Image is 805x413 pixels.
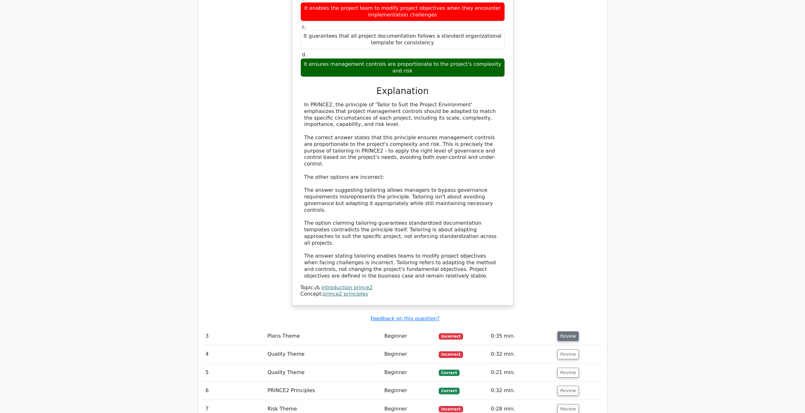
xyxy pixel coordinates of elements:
[203,382,265,400] td: 6
[439,406,463,412] span: Incorrect
[203,327,265,345] td: 3
[302,24,307,30] span: c.
[382,364,436,382] td: Beginner
[304,102,501,279] div: In PRINCE2, the principle of 'Tailor to Suit the Project Environment' emphasizes that project man...
[439,351,463,358] span: Incorrect
[439,370,459,376] span: Correct
[382,327,436,345] td: Beginner
[382,345,436,363] td: Beginner
[304,86,501,97] h3: Explanation
[370,316,439,322] a: Feedback on this question?
[300,291,505,297] div: Concept:
[321,285,373,291] a: introduction prince2
[203,364,265,382] td: 5
[382,382,436,400] td: Beginner
[265,364,382,382] td: Quality Theme
[300,285,505,291] div: Topic:
[557,386,579,396] button: Review
[300,58,505,77] div: It ensures management controls are proportionate to the project's complexity and risk
[300,2,505,21] div: It enables the project team to modify project objectives when they encounter implementation chall...
[488,345,555,363] td: 0:32 min.
[203,345,265,363] td: 4
[265,327,382,345] td: Plans Theme
[302,52,307,58] span: d.
[488,382,555,400] td: 0:32 min.
[265,382,382,400] td: PRINCE2 Principles
[323,291,368,297] a: prince2 principles
[265,345,382,363] td: Quality Theme
[488,364,555,382] td: 0:21 min.
[439,333,463,340] span: Incorrect
[300,30,505,49] div: It guarantees that all project documentation follows a standard organizational template for consi...
[488,327,555,345] td: 0:35 min.
[557,349,579,359] button: Review
[557,331,579,341] button: Review
[557,368,579,378] button: Review
[439,388,459,394] span: Correct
